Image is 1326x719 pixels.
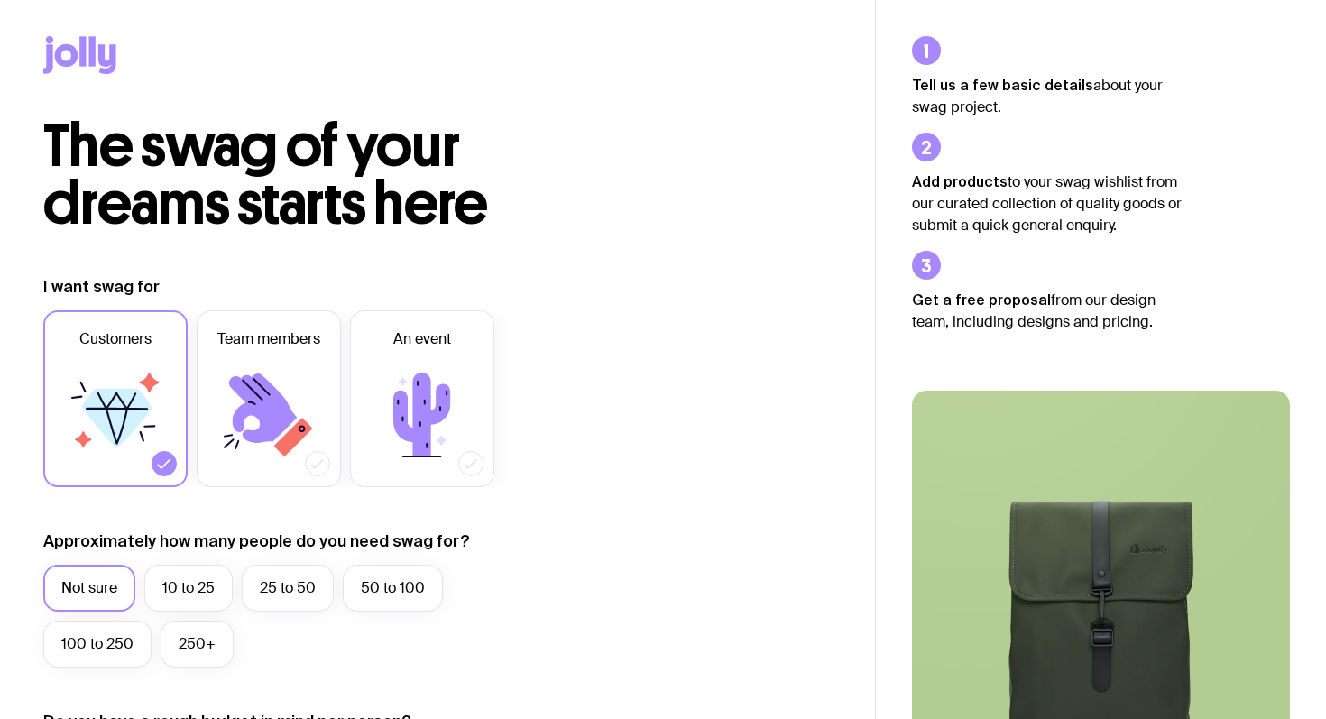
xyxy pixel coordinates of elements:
[144,565,233,612] label: 10 to 25
[79,328,152,350] span: Customers
[912,289,1183,333] p: from our design team, including designs and pricing.
[912,74,1183,118] p: about your swag project.
[393,328,451,350] span: An event
[912,291,1051,308] strong: Get a free proposal
[343,565,443,612] label: 50 to 100
[242,565,334,612] label: 25 to 50
[43,530,470,552] label: Approximately how many people do you need swag for?
[43,621,152,668] label: 100 to 250
[43,276,160,298] label: I want swag for
[43,565,135,612] label: Not sure
[912,173,1008,189] strong: Add products
[912,77,1093,93] strong: Tell us a few basic details
[217,328,320,350] span: Team members
[912,171,1183,236] p: to your swag wishlist from our curated collection of quality goods or submit a quick general enqu...
[43,110,488,239] span: The swag of your dreams starts here
[161,621,234,668] label: 250+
